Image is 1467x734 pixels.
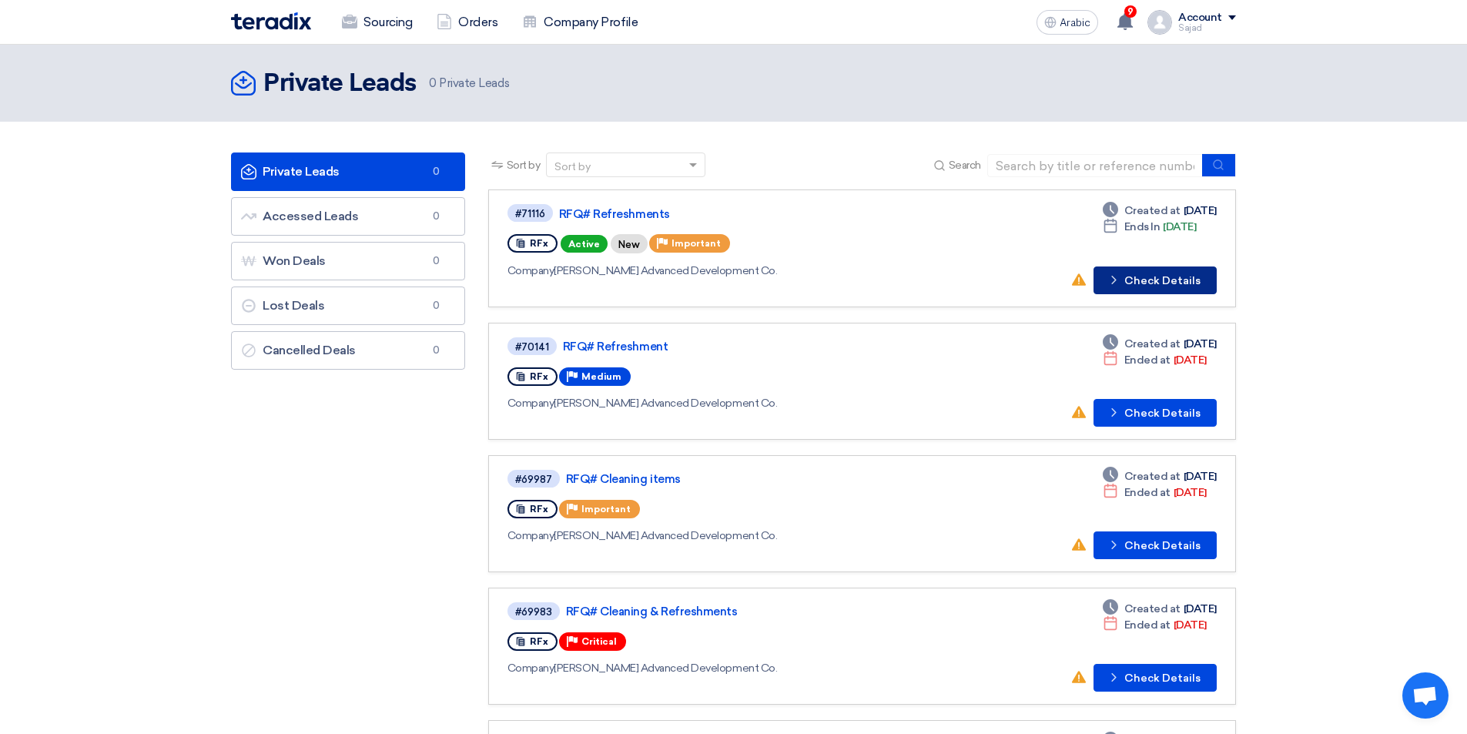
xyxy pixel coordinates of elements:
font: Check Details [1124,407,1201,420]
font: 0 [433,166,440,177]
font: #69983 [515,606,552,618]
font: Important [672,238,721,249]
a: Accessed Leads0 [231,197,465,236]
font: RFQ# Cleaning items [566,472,681,486]
font: Orders [458,15,497,29]
font: Company [507,264,554,277]
font: #71116 [515,208,545,220]
font: [DATE] [1184,204,1217,217]
a: Won Deals0 [231,242,465,280]
a: RFQ# Cleaning items [566,472,951,486]
font: Ended at [1124,354,1171,367]
font: Lost Deals [263,298,324,313]
font: Created at [1124,470,1181,483]
font: Private Leads [263,72,417,96]
font: [DATE] [1184,470,1217,483]
a: Private Leads0 [231,152,465,191]
a: Sourcing [330,5,424,39]
font: RFQ# Refreshments [559,207,670,221]
font: [DATE] [1174,354,1207,367]
font: 0 [433,300,440,311]
font: Cancelled Deals [263,343,356,357]
font: Company Profile [544,15,638,29]
a: Lost Deals0 [231,287,465,325]
font: Sort by [554,160,591,173]
font: #69987 [515,474,552,485]
button: Check Details [1094,531,1217,559]
font: Ended at [1124,486,1171,499]
img: profile_test.png [1147,10,1172,35]
font: RFx [530,238,548,249]
a: Orders [424,5,510,39]
font: 0 [429,76,437,90]
font: RFx [530,371,548,382]
font: Check Details [1124,672,1201,685]
font: [DATE] [1184,337,1217,350]
img: Teradix logo [231,12,311,30]
button: Check Details [1094,266,1217,294]
a: RFQ# Refreshments [559,207,944,221]
a: Open chat [1402,672,1449,719]
font: Sourcing [363,15,412,29]
font: [PERSON_NAME] Advanced Development Co. [554,529,777,542]
font: #70141 [515,341,549,353]
a: Cancelled Deals0 [231,331,465,370]
font: 9 [1127,6,1134,17]
font: 0 [433,210,440,222]
font: Company [507,662,554,675]
font: Private Leads [263,164,340,179]
a: RFQ# Refreshment [563,340,948,354]
font: 0 [433,255,440,266]
font: [DATE] [1174,618,1207,632]
button: Check Details [1094,664,1217,692]
button: Check Details [1094,399,1217,427]
font: Company [507,529,554,542]
font: Ends In [1124,220,1161,233]
font: Account [1178,11,1222,24]
font: [DATE] [1174,486,1207,499]
font: [PERSON_NAME] Advanced Development Co. [554,264,777,277]
input: Search by title or reference number [987,154,1203,177]
font: RFx [530,636,548,647]
font: Company [507,397,554,410]
font: Accessed Leads [263,209,358,223]
font: Check Details [1124,539,1201,552]
font: Critical [581,636,617,647]
font: [PERSON_NAME] Advanced Development Co. [554,662,777,675]
font: [PERSON_NAME] Advanced Development Co. [554,397,777,410]
font: [DATE] [1184,602,1217,615]
font: Medium [581,371,621,382]
font: Created at [1124,602,1181,615]
font: Active [568,239,600,250]
font: Created at [1124,204,1181,217]
font: RFx [530,504,548,514]
font: RFQ# Refreshment [563,340,668,354]
font: Private Leads [439,76,509,90]
button: Arabic [1037,10,1098,35]
a: RFQ# Cleaning & Refreshments [566,605,951,618]
font: RFQ# Cleaning & Refreshments [566,605,738,618]
font: Search [949,159,981,172]
font: 0 [433,344,440,356]
font: Check Details [1124,274,1201,287]
font: New [618,239,640,250]
font: Won Deals [263,253,326,268]
font: [DATE] [1163,220,1196,233]
font: Arabic [1060,16,1090,29]
font: Sort by [507,159,541,172]
font: Sajad [1178,23,1202,33]
font: Ended at [1124,618,1171,632]
font: Created at [1124,337,1181,350]
font: Important [581,504,631,514]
